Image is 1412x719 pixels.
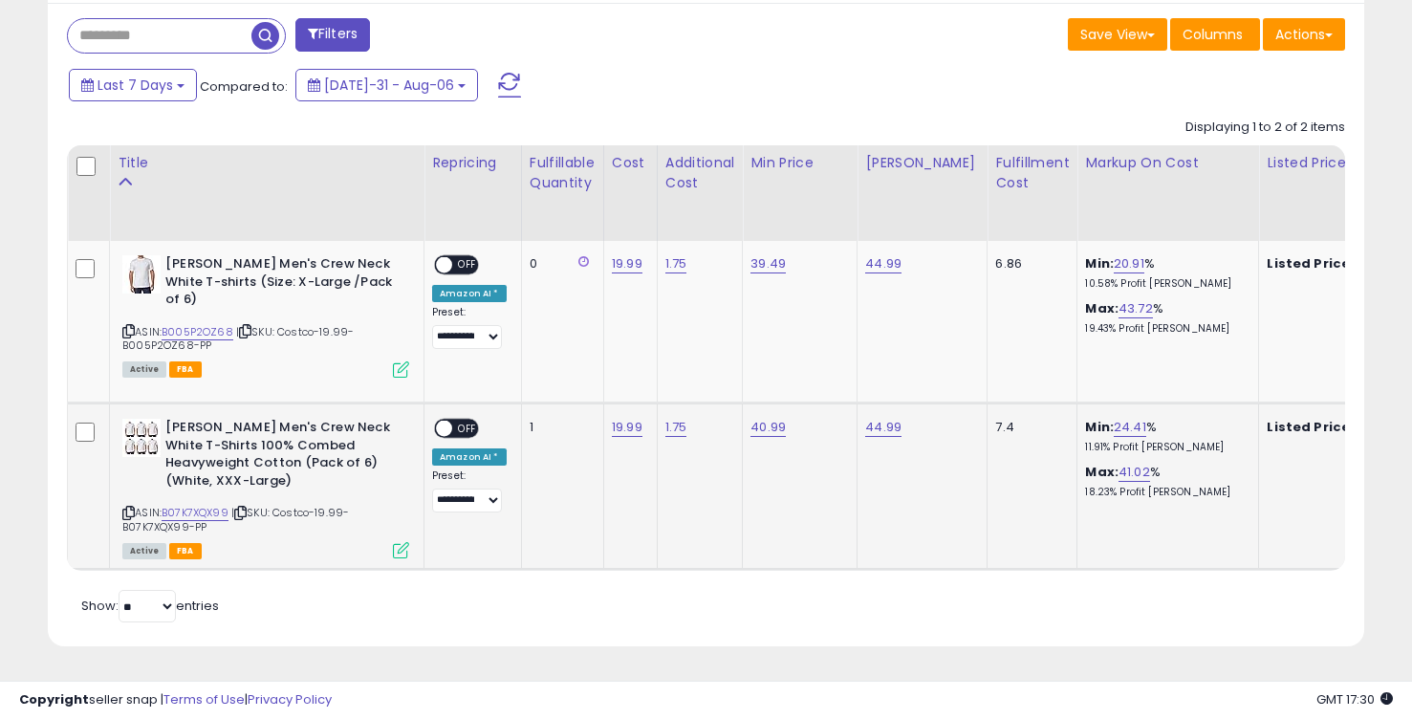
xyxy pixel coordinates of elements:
[1316,690,1393,708] span: 2025-08-14 17:30 GMT
[432,448,507,466] div: Amazon AI *
[432,285,507,302] div: Amazon AI *
[295,18,370,52] button: Filters
[665,153,735,193] div: Additional Cost
[1085,153,1250,173] div: Markup on Cost
[1085,277,1244,291] p: 10.58% Profit [PERSON_NAME]
[1267,254,1354,272] b: Listed Price:
[530,419,589,436] div: 1
[1068,18,1167,51] button: Save View
[163,690,245,708] a: Terms of Use
[122,361,166,378] span: All listings currently available for purchase on Amazon
[118,153,416,173] div: Title
[122,505,349,534] span: | SKU: Costco-19.99-B07K7XQX99-PP
[162,324,233,340] a: B005P2OZ68
[1085,254,1114,272] b: Min:
[1077,145,1259,241] th: The percentage added to the cost of goods (COGS) that forms the calculator for Min & Max prices.
[865,254,902,273] a: 44.99
[452,257,483,273] span: OFF
[1085,418,1114,436] b: Min:
[81,597,219,615] span: Show: entries
[122,324,354,353] span: | SKU: Costco-19.99-B005P2OZ68-PP
[324,76,454,95] span: [DATE]-31 - Aug-06
[122,255,161,294] img: 41TxGtSkZKL._SL40_.jpg
[19,690,89,708] strong: Copyright
[169,361,202,378] span: FBA
[248,690,332,708] a: Privacy Policy
[122,255,409,376] div: ASIN:
[1085,299,1119,317] b: Max:
[122,419,161,457] img: 418CT3Uzb3L._SL40_.jpg
[1185,119,1345,137] div: Displaying 1 to 2 of 2 items
[452,421,483,437] span: OFF
[165,255,398,314] b: [PERSON_NAME] Men's Crew Neck White T-shirts (Size: X-Large /Pack of 6)
[1085,322,1244,336] p: 19.43% Profit [PERSON_NAME]
[19,691,332,709] div: seller snap | |
[1114,418,1146,437] a: 24.41
[530,255,589,272] div: 0
[432,153,513,173] div: Repricing
[1085,419,1244,454] div: %
[750,418,786,437] a: 40.99
[1119,463,1150,482] a: 41.02
[995,255,1062,272] div: 6.86
[995,419,1062,436] div: 7.4
[530,153,596,193] div: Fulfillable Quantity
[165,419,398,494] b: [PERSON_NAME] Men's Crew Neck White T-Shirts 100% Combed Heavyweight Cotton (Pack of 6) (White, X...
[200,77,288,96] span: Compared to:
[612,254,642,273] a: 19.99
[665,254,687,273] a: 1.75
[1267,418,1354,436] b: Listed Price:
[432,469,507,512] div: Preset:
[1085,486,1244,499] p: 18.23% Profit [PERSON_NAME]
[295,69,478,101] button: [DATE]-31 - Aug-06
[98,76,173,95] span: Last 7 Days
[1085,255,1244,291] div: %
[995,153,1069,193] div: Fulfillment Cost
[162,505,228,521] a: B07K7XQX99
[665,418,687,437] a: 1.75
[1085,441,1244,454] p: 11.91% Profit [PERSON_NAME]
[1085,463,1119,481] b: Max:
[865,418,902,437] a: 44.99
[1263,18,1345,51] button: Actions
[865,153,979,173] div: [PERSON_NAME]
[1114,254,1144,273] a: 20.91
[1085,300,1244,336] div: %
[612,153,649,173] div: Cost
[432,306,507,349] div: Preset:
[1085,464,1244,499] div: %
[122,543,166,559] span: All listings currently available for purchase on Amazon
[1183,25,1243,44] span: Columns
[169,543,202,559] span: FBA
[122,419,409,556] div: ASIN:
[1119,299,1153,318] a: 43.72
[750,153,849,173] div: Min Price
[1170,18,1260,51] button: Columns
[69,69,197,101] button: Last 7 Days
[750,254,786,273] a: 39.49
[612,418,642,437] a: 19.99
